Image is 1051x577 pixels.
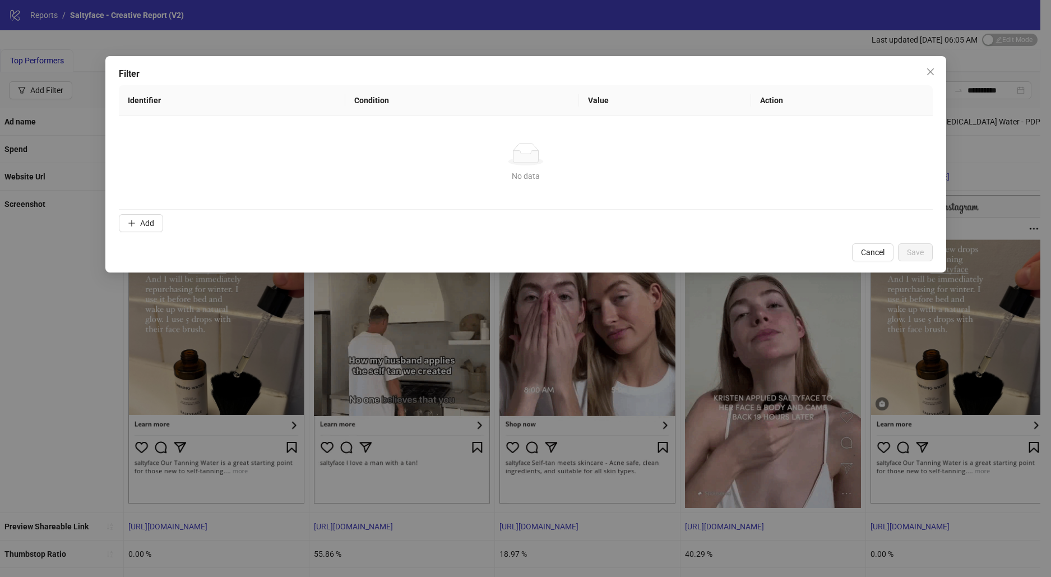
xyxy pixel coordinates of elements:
span: Add [140,219,154,228]
span: Cancel [861,248,885,257]
th: Action [751,85,932,116]
button: Close [922,63,939,81]
span: plus [128,219,136,227]
div: Filter [119,67,933,81]
button: Cancel [852,243,893,261]
th: Identifier [119,85,345,116]
div: No data [132,170,919,182]
button: Save [898,243,933,261]
span: close [926,67,935,76]
th: Value [579,85,751,116]
button: Add [119,214,163,232]
th: Condition [345,85,579,116]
